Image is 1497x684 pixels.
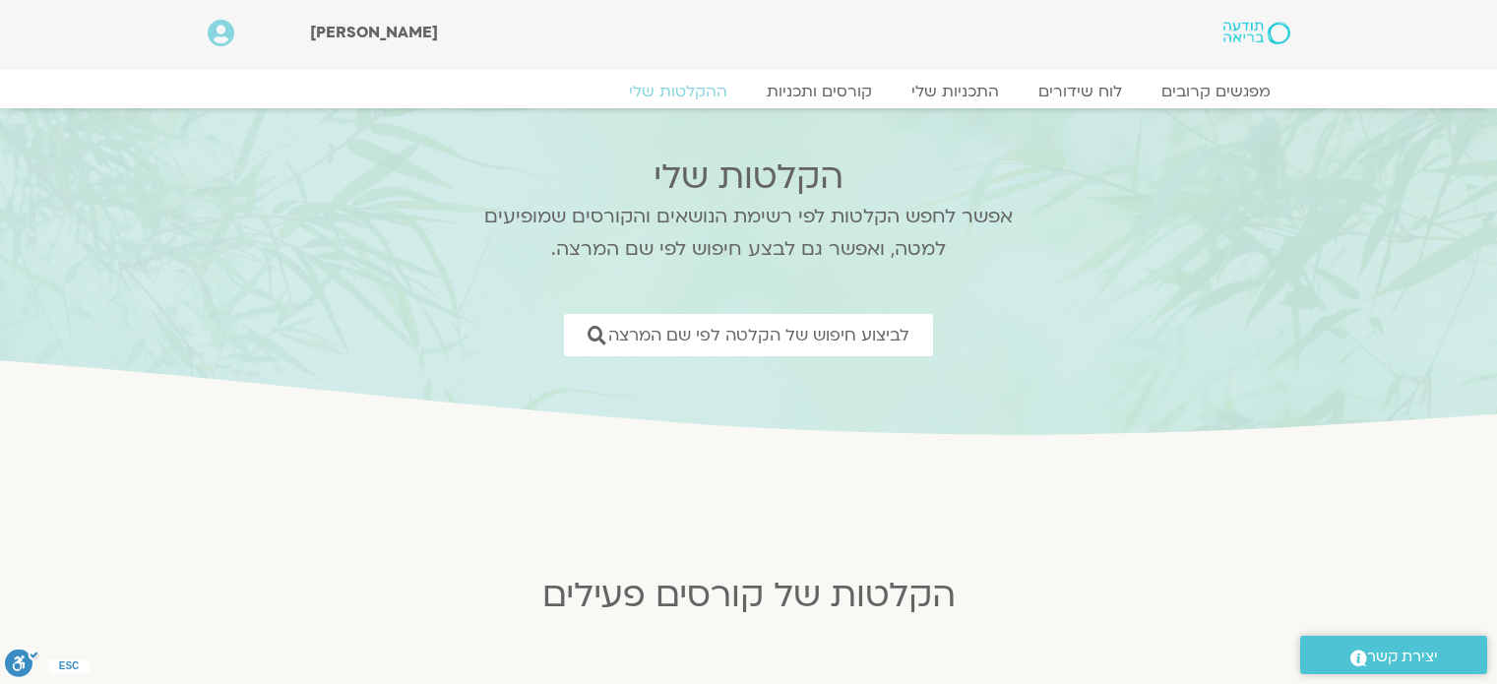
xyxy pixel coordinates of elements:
a: התכניות שלי [892,82,1019,101]
span: יצירת קשר [1367,644,1438,670]
a: ההקלטות שלי [609,82,747,101]
a: לוח שידורים [1019,82,1142,101]
h2: הקלטות של קורסים פעילים [267,576,1231,615]
span: [PERSON_NAME] [310,22,438,43]
a: לביצוע חיפוש של הקלטה לפי שם המרצה [564,314,933,356]
a: קורסים ותכניות [747,82,892,101]
a: מפגשים קרובים [1142,82,1290,101]
h2: הקלטות שלי [459,157,1039,197]
nav: Menu [208,82,1290,101]
p: אפשר לחפש הקלטות לפי רשימת הנושאים והקורסים שמופיעים למטה, ואפשר גם לבצע חיפוש לפי שם המרצה. [459,201,1039,266]
a: יצירת קשר [1300,636,1487,674]
span: לביצוע חיפוש של הקלטה לפי שם המרצה [608,326,909,344]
